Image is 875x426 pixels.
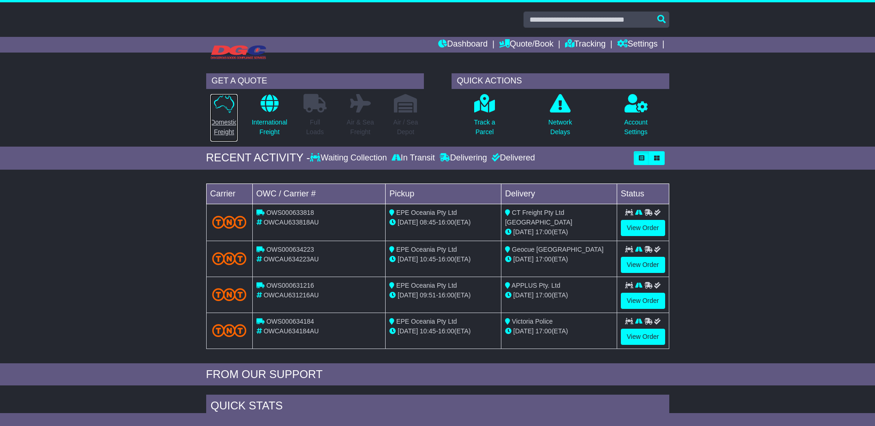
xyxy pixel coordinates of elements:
[489,153,535,163] div: Delivered
[251,94,288,142] a: InternationalFreight
[624,94,648,142] a: AccountSettings
[499,37,554,53] a: Quote/Book
[420,219,436,226] span: 08:45
[263,219,319,226] span: OWCAU633818AU
[452,73,669,89] div: QUICK ACTIONS
[398,291,418,299] span: [DATE]
[505,254,613,264] div: (ETA)
[513,255,534,263] span: [DATE]
[212,216,247,228] img: TNT_Domestic.png
[438,37,488,53] a: Dashboard
[512,282,560,289] span: APPLUS Pty. Ltd
[512,246,604,253] span: Geocue [GEOGRAPHIC_DATA]
[396,246,457,253] span: EPE Oceania Pty Ltd
[512,318,553,325] span: Victoria Police
[624,118,648,137] p: Account Settings
[398,219,418,226] span: [DATE]
[396,318,457,325] span: EPE Oceania Pty Ltd
[389,290,497,300] div: - (ETA)
[398,327,418,335] span: [DATE]
[212,324,247,337] img: TNT_Domestic.png
[536,327,552,335] span: 17:00
[266,209,314,216] span: OWS000633818
[617,183,669,204] td: Status
[210,118,237,137] p: Domestic Freight
[536,228,552,236] span: 17:00
[396,282,457,289] span: EPE Oceania Pty Ltd
[389,254,497,264] div: - (ETA)
[505,209,572,226] span: CT Freight Pty Ltd [GEOGRAPHIC_DATA]
[438,291,454,299] span: 16:00
[420,327,436,335] span: 10:45
[252,118,287,137] p: International Freight
[263,291,319,299] span: OWCAU631216AU
[513,291,534,299] span: [DATE]
[389,218,497,227] div: - (ETA)
[548,94,572,142] a: NetworkDelays
[389,326,497,336] div: - (ETA)
[420,255,436,263] span: 10:45
[513,228,534,236] span: [DATE]
[617,37,658,53] a: Settings
[386,183,501,204] td: Pickup
[548,118,572,137] p: Network Delays
[210,94,238,142] a: DomesticFreight
[206,151,310,165] div: RECENT ACTIVITY -
[621,257,665,273] a: View Order
[565,37,606,53] a: Tracking
[206,395,669,420] div: Quick Stats
[505,227,613,237] div: (ETA)
[304,118,327,137] p: Full Loads
[252,183,386,204] td: OWC / Carrier #
[206,183,252,204] td: Carrier
[505,326,613,336] div: (ETA)
[438,327,454,335] span: 16:00
[473,94,495,142] a: Track aParcel
[621,220,665,236] a: View Order
[474,118,495,137] p: Track a Parcel
[513,327,534,335] span: [DATE]
[438,219,454,226] span: 16:00
[621,329,665,345] a: View Order
[437,153,489,163] div: Delivering
[212,252,247,265] img: TNT_Domestic.png
[206,73,424,89] div: GET A QUOTE
[266,246,314,253] span: OWS000634223
[266,318,314,325] span: OWS000634184
[266,282,314,289] span: OWS000631216
[536,291,552,299] span: 17:00
[347,118,374,137] p: Air & Sea Freight
[438,255,454,263] span: 16:00
[420,291,436,299] span: 09:51
[206,368,669,381] div: FROM OUR SUPPORT
[393,118,418,137] p: Air / Sea Depot
[501,183,617,204] td: Delivery
[396,209,457,216] span: EPE Oceania Pty Ltd
[505,290,613,300] div: (ETA)
[621,293,665,309] a: View Order
[263,255,319,263] span: OWCAU634223AU
[389,153,437,163] div: In Transit
[263,327,319,335] span: OWCAU634184AU
[398,255,418,263] span: [DATE]
[310,153,389,163] div: Waiting Collection
[536,255,552,263] span: 17:00
[212,288,247,301] img: TNT_Domestic.png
